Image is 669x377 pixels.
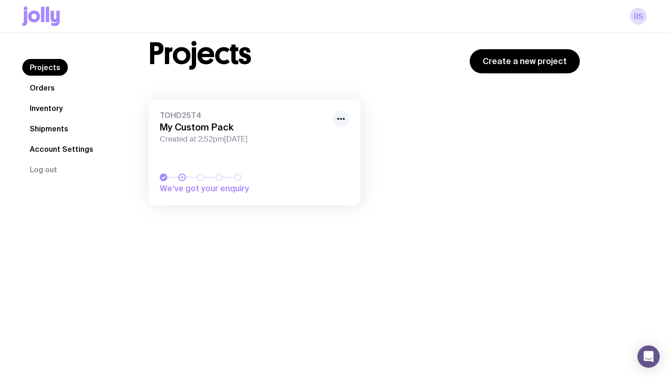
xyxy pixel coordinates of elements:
[22,59,68,76] a: Projects
[630,8,647,25] a: bs
[22,79,62,96] a: Orders
[22,120,76,137] a: Shipments
[160,110,327,120] span: TOHD25T4
[149,39,251,69] h1: Projects
[149,99,361,205] a: TOHD25T4My Custom PackCreated at 2:52pm[DATE]We’ve got your enquiry
[160,122,327,133] h3: My Custom Pack
[22,161,65,178] button: Log out
[160,135,327,144] span: Created at 2:52pm[DATE]
[160,183,290,194] span: We’ve got your enquiry
[637,345,660,368] div: Open Intercom Messenger
[22,100,70,117] a: Inventory
[470,49,580,73] a: Create a new project
[22,141,101,157] a: Account Settings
